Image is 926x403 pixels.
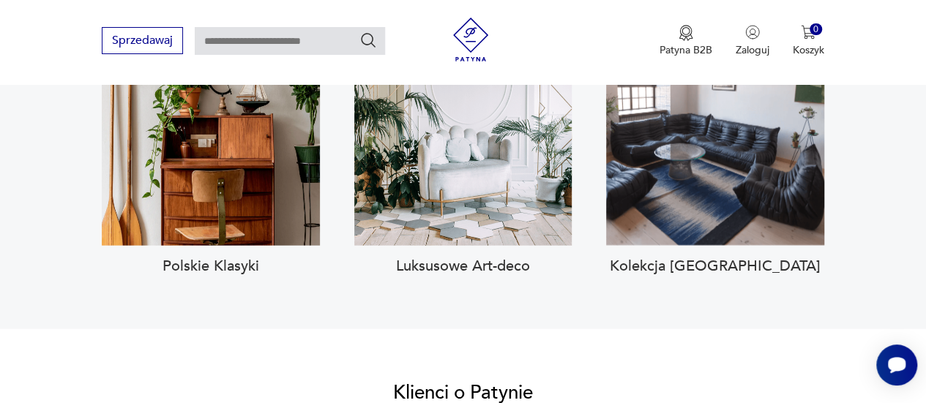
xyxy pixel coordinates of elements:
button: Zaloguj [736,25,769,57]
img: Patyna - sklep z meblami i dekoracjami vintage [449,18,493,61]
h3: Kolekcja [GEOGRAPHIC_DATA] [606,257,824,275]
h3: Polskie Klasyki [102,257,320,275]
p: Koszyk [793,43,824,57]
iframe: Smartsupp widget button [876,344,917,385]
a: Ikona medaluPatyna B2B [660,25,712,57]
img: Ikona koszyka [801,25,815,39]
p: Zaloguj [736,43,769,57]
button: Sprzedawaj [102,27,183,54]
a: Sprzedawaj [102,37,183,47]
button: Patyna B2B [660,25,712,57]
div: 0 [810,23,822,36]
img: Ikona medalu [679,25,693,41]
img: Ikonka użytkownika [745,25,760,39]
button: Szukaj [359,31,377,49]
button: 0Koszyk [793,25,824,57]
p: Patyna B2B [660,43,712,57]
h3: Luksusowe Art-deco [354,257,572,275]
